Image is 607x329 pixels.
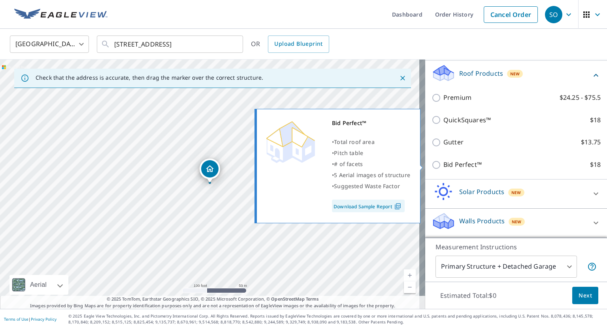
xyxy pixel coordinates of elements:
img: Premium [263,118,318,165]
div: Aerial [9,275,68,295]
p: Premium [443,93,471,103]
span: New [511,189,521,196]
img: Pdf Icon [392,203,403,210]
a: Upload Blueprint [268,36,329,53]
p: Solar Products [459,187,504,196]
div: • [332,181,410,192]
div: [GEOGRAPHIC_DATA] [10,33,89,55]
span: © 2025 TomTom, Earthstar Geographics SIO, © 2025 Microsoft Corporation, © [107,296,319,303]
a: Cancel Order [484,6,538,23]
a: Terms [306,296,319,302]
div: OR [251,36,329,53]
span: Upload Blueprint [274,39,322,49]
div: • [332,159,410,170]
p: $18 [590,115,601,125]
span: Your report will include the primary structure and a detached garage if one exists. [587,262,597,271]
a: Terms of Use [4,316,28,322]
p: Check that the address is accurate, then drag the marker over the correct structure. [36,74,263,81]
div: • [332,170,410,181]
span: Suggested Waste Factor [334,182,400,190]
p: Measurement Instructions [435,242,597,252]
div: • [332,148,410,159]
a: Privacy Policy [31,316,57,322]
div: SO [545,6,562,23]
div: Aerial [28,275,49,295]
p: $18 [590,160,601,170]
a: Download Sample Report [332,200,405,212]
span: New [512,219,522,225]
p: Gutter [443,137,464,147]
a: Current Level 18, Zoom In [404,269,416,281]
p: © 2025 Eagle View Technologies, Inc. and Pictometry International Corp. All Rights Reserved. Repo... [68,313,603,325]
button: Close [398,73,408,83]
p: $24.25 - $75.5 [560,93,601,103]
div: Roof ProductsNew [432,64,601,86]
p: Roof Products [459,69,503,78]
div: Solar ProductsNew [432,183,601,205]
div: Dropped pin, building 1, Residential property, 235 Big Six Farms Rd Fort Valley, GA 31030 [200,159,220,183]
img: EV Logo [14,9,107,21]
div: Walls ProductsNew [432,212,601,234]
p: Estimated Total: $0 [434,287,503,304]
p: | [4,317,57,322]
p: Walls Products [459,216,505,226]
p: Bid Perfect™ [443,160,482,170]
span: Pitch table [334,149,363,157]
div: Primary Structure + Detached Garage [435,256,577,278]
span: # of facets [334,160,363,168]
p: $13.75 [581,137,601,147]
p: QuickSquares™ [443,115,491,125]
div: • [332,136,410,148]
div: Bid Perfect™ [332,118,410,129]
span: Total roof area [334,138,375,146]
input: Search by address or latitude-longitude [114,33,227,55]
span: 5 Aerial images of structure [334,171,410,179]
button: Next [572,287,598,305]
a: OpenStreetMap [271,296,304,302]
span: New [510,71,520,77]
a: Current Level 18, Zoom Out [404,281,416,293]
span: Next [579,291,592,301]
